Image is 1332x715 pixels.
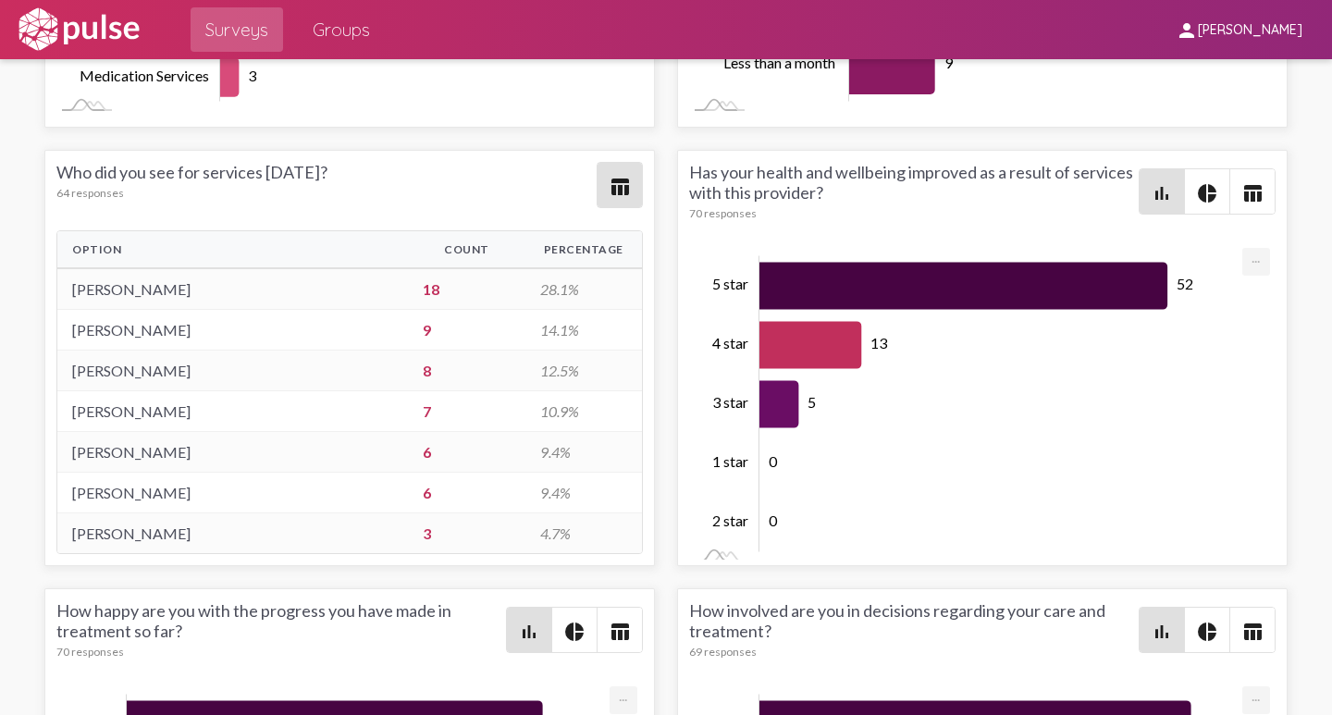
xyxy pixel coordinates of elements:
[80,67,209,84] tspan: Medication Services
[408,432,524,473] td: 6
[563,621,586,643] mat-icon: pie_chart
[689,600,1139,659] div: How involved are you in decisions regarding your care and treatment?
[57,432,408,473] td: [PERSON_NAME]
[1161,12,1317,46] button: [PERSON_NAME]
[1176,19,1198,42] mat-icon: person
[525,351,642,391] td: 12.5%
[1230,608,1275,652] button: Table view
[57,351,408,391] td: [PERSON_NAME]
[769,512,778,529] tspan: 0
[870,334,888,351] tspan: 13
[943,54,953,71] tspan: 9
[525,513,642,554] td: 4.7%
[56,162,597,208] div: Who did you see for services [DATE]?
[610,686,637,704] a: Export [Press ENTER or use arrow keys to navigate]
[1185,169,1229,214] button: Pie style chart
[712,452,748,470] tspan: 1 star
[1230,169,1275,214] button: Table view
[191,7,283,52] a: Surveys
[1241,182,1264,204] mat-icon: table_chart
[408,310,524,351] td: 9
[1151,621,1173,643] mat-icon: bar_chart
[689,645,1139,659] div: 69 responses
[1198,22,1302,39] span: [PERSON_NAME]
[1196,182,1218,204] mat-icon: pie_chart
[57,391,408,432] td: [PERSON_NAME]
[525,268,642,310] td: 28.1%
[712,334,748,351] tspan: 4 star
[1241,621,1264,643] mat-icon: table_chart
[723,54,835,71] tspan: Less than a month
[525,231,642,268] th: Percentage
[1140,169,1184,214] button: Bar chart
[1140,608,1184,652] button: Bar chart
[56,600,506,659] div: How happy are you with the progress you have made in treatment so far?
[712,512,748,529] tspan: 2 star
[56,645,506,659] div: 70 responses
[408,268,524,310] td: 18
[525,391,642,432] td: 10.9%
[57,513,408,554] td: [PERSON_NAME]
[525,473,642,513] td: 9.4%
[248,67,257,84] tspan: 3
[525,310,642,351] td: 14.1%
[57,268,408,310] td: [PERSON_NAME]
[1196,621,1218,643] mat-icon: pie_chart
[56,186,597,200] div: 64 responses
[712,275,748,292] tspan: 5 star
[57,310,408,351] td: [PERSON_NAME]
[759,262,1167,546] g: Series
[808,393,816,411] tspan: 5
[1177,275,1193,292] tspan: 52
[1185,608,1229,652] button: Pie style chart
[507,608,551,652] button: Bar chart
[408,391,524,432] td: 7
[689,162,1139,220] div: Has your health and wellbeing improved as a result of services with this provider?
[689,206,1139,220] div: 70 responses
[552,608,597,652] button: Pie style chart
[205,13,268,46] span: Surveys
[712,255,1244,552] g: Chart
[1242,248,1270,265] a: Export [Press ENTER or use arrow keys to navigate]
[609,621,631,643] mat-icon: table_chart
[609,176,631,198] mat-icon: table_chart
[598,608,642,652] button: Table view
[1151,182,1173,204] mat-icon: bar_chart
[408,351,524,391] td: 8
[57,473,408,513] td: [PERSON_NAME]
[525,432,642,473] td: 9.4%
[313,13,370,46] span: Groups
[769,452,778,470] tspan: 0
[57,231,408,268] th: Option
[1242,686,1270,704] a: Export [Press ENTER or use arrow keys to navigate]
[408,473,524,513] td: 6
[408,513,524,554] td: 3
[712,393,748,411] tspan: 3 star
[598,163,642,207] button: Table view
[298,7,385,52] a: Groups
[408,231,524,268] th: Count
[15,6,142,53] img: white-logo.svg
[518,621,540,643] mat-icon: bar_chart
